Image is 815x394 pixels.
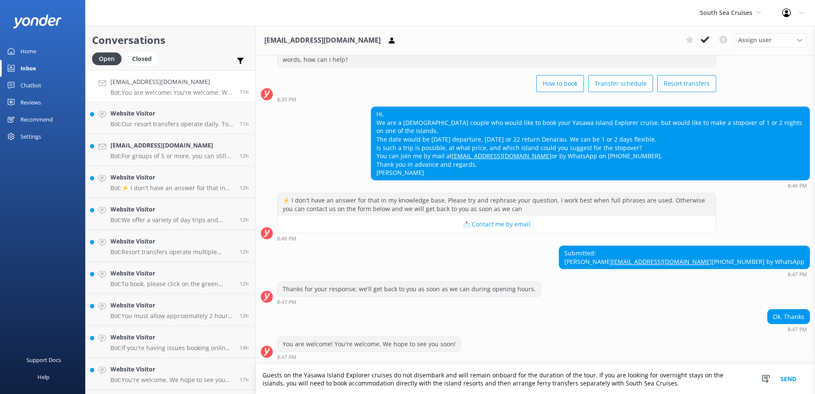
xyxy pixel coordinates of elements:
strong: 8:46 PM [277,236,296,241]
span: Sep 20 2025 07:51pm (UTC +12:00) Pacific/Auckland [240,152,249,159]
div: Reviews [20,94,41,111]
div: Sep 20 2025 08:47pm (UTC +12:00) Pacific/Auckland [559,271,810,277]
div: Assign User [734,33,806,47]
a: [EMAIL_ADDRESS][DOMAIN_NAME]Bot:You are welcome! You're welcome. We hope to see you soon!11h [86,70,255,102]
div: Sep 20 2025 08:47pm (UTC +12:00) Pacific/Auckland [277,299,541,305]
div: Recommend [20,111,53,128]
p: Bot: Our resort transfers operate daily. To view the resort transfer schedule, visit [URL][DOMAIN... [110,120,233,128]
button: Resort transfers [657,75,716,92]
strong: 8:47 PM [788,272,807,277]
p: Bot: If you're having issues booking online, please contact the South Sea Cruises team at [PHONE_... [110,344,233,352]
p: Bot: You must allow approximately 2 hours to go through [GEOGRAPHIC_DATA] Immigration and customs... [110,312,233,320]
div: Thanks for your response, we'll get back to you as soon as we can during opening hours. [277,282,541,296]
a: Closed [126,54,162,63]
h2: Conversations [92,32,249,48]
a: Website VisitorBot:We offer a variety of day trips and resort transfer options that allow you to ... [86,198,255,230]
p: Bot: To book, please click on the green Book Now button on our website and follow the prompts. Fo... [110,280,233,288]
div: Settings [20,128,41,145]
div: You are welcome! You're welcome. We hope to see you soon! [277,337,461,351]
a: Website VisitorBot:To book, please click on the green Book Now button on our website and follow t... [86,262,255,294]
strong: 8:35 PM [277,97,296,102]
div: Help [38,368,49,385]
strong: 8:47 PM [277,300,296,305]
div: Sep 20 2025 08:46pm (UTC +12:00) Pacific/Auckland [371,183,810,188]
div: Sep 20 2025 08:47pm (UTC +12:00) Pacific/Auckland [277,354,461,360]
span: Sep 20 2025 07:50pm (UTC +12:00) Pacific/Auckland [240,184,249,191]
button: Send [772,365,804,394]
h4: Website Visitor [110,301,233,310]
div: Chatbot [20,77,41,94]
div: Home [20,43,36,60]
a: Website VisitorBot:Our resort transfers operate daily. To view the resort transfer schedule, visi... [86,102,255,134]
p: Bot: You're welcome. We hope to see you soon! [110,376,233,384]
a: [EMAIL_ADDRESS][DOMAIN_NAME]Bot:For groups of 5 or more, you can still benefit from group promoti... [86,134,255,166]
div: Bula welcome to South Sea Cruises 👋 I'm a chatbot here to answer your questions immediately or ge... [277,44,716,67]
div: ⚡ I don't have an answer for that in my knowledge base. Please try and rephrase your question, I ... [277,193,716,216]
h4: Website Visitor [110,365,233,374]
h4: Website Visitor [110,109,233,118]
h3: [EMAIL_ADDRESS][DOMAIN_NAME] [264,35,381,46]
div: Inbox [20,60,36,77]
div: Hi, We are a [DEMOGRAPHIC_DATA] couple who would like to book your Yasawa Island Explorer cruise,... [371,107,809,180]
a: Website VisitorBot:If you're having issues booking online, please contact the South Sea Cruises t... [86,326,255,358]
a: Website VisitorBot:You must allow approximately 2 hours to go through [GEOGRAPHIC_DATA] Immigrati... [86,294,255,326]
strong: 8:47 PM [788,327,807,332]
a: Open [92,54,126,63]
p: Bot: You are welcome! You're welcome. We hope to see you soon! [110,89,233,96]
a: Website VisitorBot:You're welcome. We hope to see you soon!17h [86,358,255,390]
button: Transfer schedule [588,75,653,92]
div: Sep 20 2025 08:47pm (UTC +12:00) Pacific/Auckland [767,326,810,332]
img: yonder-white-logo.png [13,14,62,29]
textarea: Guests on the Yasawa Island Explorer cruises do not disembark and will remain onboard for the dur... [256,365,815,394]
span: Sep 20 2025 06:59pm (UTC +12:00) Pacific/Auckland [240,280,249,287]
strong: 8:47 PM [277,355,296,360]
span: South Sea Cruises [700,9,752,17]
span: Sep 20 2025 06:18pm (UTC +12:00) Pacific/Auckland [240,312,249,319]
a: Website VisitorBot:Resort transfers operate multiple times a day, every day, departing from [GEOG... [86,230,255,262]
div: Ok. Thanks [768,310,809,324]
h4: Website Visitor [110,269,233,278]
div: Sep 20 2025 08:35pm (UTC +12:00) Pacific/Auckland [277,96,716,102]
div: Sep 20 2025 08:46pm (UTC +12:00) Pacific/Auckland [277,235,716,241]
button: 📩 Contact me by email [277,216,716,233]
h4: Website Visitor [110,237,233,246]
span: Sep 20 2025 07:14pm (UTC +12:00) Pacific/Auckland [240,248,249,255]
div: Support Docs [26,351,61,368]
span: Assign user [738,35,772,45]
span: Sep 20 2025 07:20pm (UTC +12:00) Pacific/Auckland [240,216,249,223]
h4: Website Visitor [110,173,233,182]
div: Open [92,52,121,65]
a: Website VisitorBot:⚡ I don't have an answer for that in my knowledge base. Please try and rephras... [86,166,255,198]
span: Sep 20 2025 05:49pm (UTC +12:00) Pacific/Auckland [240,344,249,351]
div: Submitted: [PERSON_NAME] [PHONE_NUMBER] by WhatsApp [559,246,809,269]
span: Sep 20 2025 08:36pm (UTC +12:00) Pacific/Auckland [240,120,249,127]
button: How to book [536,75,584,92]
p: Bot: ⚡ I don't have an answer for that in my knowledge base. Please try and rephrase your questio... [110,184,233,192]
a: [EMAIL_ADDRESS][DOMAIN_NAME] [452,152,552,160]
div: Closed [126,52,158,65]
p: Bot: We offer a variety of day trips and resort transfer options that allow you to disembark and ... [110,216,233,224]
h4: Website Visitor [110,205,233,214]
span: Sep 20 2025 08:47pm (UTC +12:00) Pacific/Auckland [240,88,249,96]
p: Bot: For groups of 5 or more, you can still benefit from group promotions. For more information o... [110,152,233,160]
strong: 8:46 PM [788,183,807,188]
a: [EMAIL_ADDRESS][DOMAIN_NAME] [612,258,712,266]
h4: [EMAIL_ADDRESS][DOMAIN_NAME] [110,141,233,150]
h4: [EMAIL_ADDRESS][DOMAIN_NAME] [110,77,233,87]
h4: Website Visitor [110,333,233,342]
span: Sep 20 2025 02:21pm (UTC +12:00) Pacific/Auckland [240,376,249,383]
p: Bot: Resort transfers operate multiple times a day, every day, departing from [GEOGRAPHIC_DATA] a... [110,248,233,256]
